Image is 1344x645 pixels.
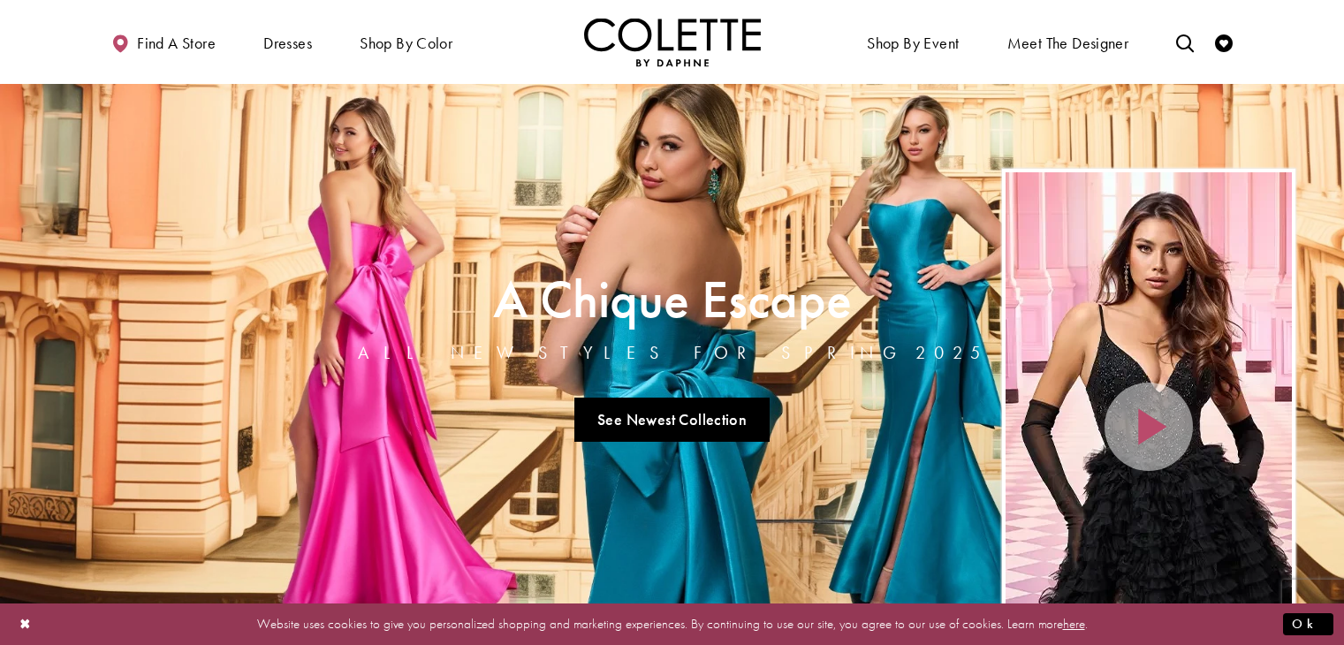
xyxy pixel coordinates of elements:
a: here [1063,615,1085,633]
span: Shop by color [360,34,452,52]
span: Dresses [259,18,316,66]
span: Shop By Event [867,34,959,52]
a: Check Wishlist [1211,18,1237,66]
img: Colette by Daphne [584,18,761,66]
p: Website uses cookies to give you personalized shopping and marketing experiences. By continuing t... [127,612,1217,636]
ul: Slider Links [353,391,992,449]
a: Visit Home Page [584,18,761,66]
span: Shop By Event [862,18,963,66]
span: Dresses [263,34,312,52]
span: Shop by color [355,18,457,66]
button: Submit Dialog [1283,613,1333,635]
span: Find a store [137,34,216,52]
a: Toggle search [1172,18,1198,66]
a: Find a store [107,18,220,66]
span: Meet the designer [1007,34,1129,52]
a: Meet the designer [1003,18,1134,66]
button: Close Dialog [11,609,41,640]
a: See Newest Collection A Chique Escape All New Styles For Spring 2025 [574,398,771,442]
